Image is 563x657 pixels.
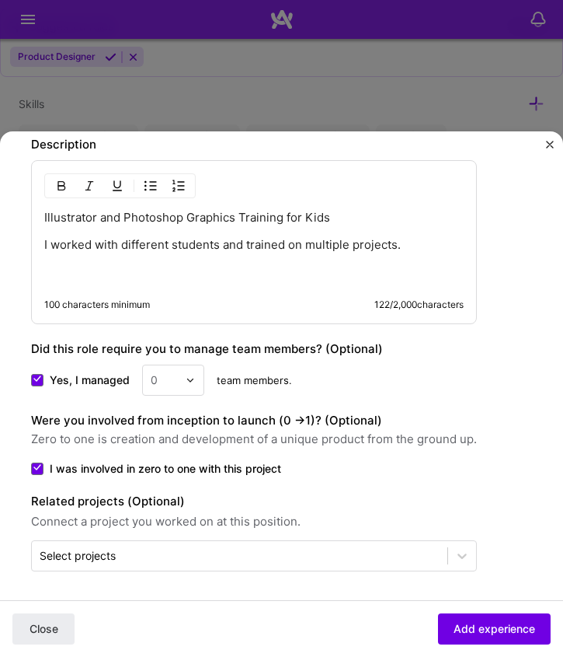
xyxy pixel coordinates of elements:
div: 122 / 2,000 characters [374,299,464,311]
span: Connect a project you worked on at this position. [31,512,477,531]
img: Italic [83,180,96,192]
button: Close [12,613,75,645]
span: Yes, I managed [50,372,130,388]
div: team members. [31,365,477,396]
span: Zero to one is creation and development of a unique product from the ground up. [31,430,477,449]
img: Bold [55,180,68,192]
div: 100 characters minimum [44,299,150,311]
button: Close [546,141,554,155]
img: drop icon [186,376,195,385]
span: Close [30,621,58,637]
label: Description [31,137,96,152]
span: I was involved in zero to one with this project [50,461,281,477]
div: Select projects [40,549,116,563]
label: Did this role require you to manage team members? (Optional) [31,341,383,356]
label: Were you involved from inception to launch (0 - > 1)? (Optional) [31,413,382,428]
div: 0 [151,373,158,387]
button: Add experience [438,613,551,645]
img: Underline [111,180,123,192]
label: Related projects (Optional) [31,492,477,511]
p: Illustrator and Photoshop Graphics Training for Kids [44,210,464,225]
p: I worked with different students and trained on multiple projects. [44,237,464,253]
span: Add experience [454,621,535,637]
img: UL [144,180,157,192]
img: OL [172,180,185,192]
